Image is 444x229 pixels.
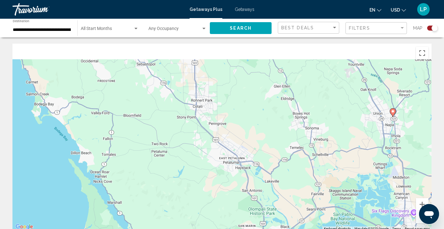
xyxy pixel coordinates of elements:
span: Best Deals [281,25,314,30]
button: Change language [369,5,381,14]
button: Zoom out [416,211,428,223]
span: Map [413,24,422,32]
a: Travorium [12,3,183,16]
span: LP [420,6,427,12]
button: Change currency [391,5,406,14]
span: Search [230,26,252,31]
span: Filters [349,26,370,31]
span: en [369,7,375,12]
mat-select: Sort by [281,25,337,31]
span: USD [391,7,400,12]
button: Filter [345,22,407,35]
a: Getaways [235,7,254,12]
button: User Menu [415,3,432,16]
button: Search [210,22,272,34]
iframe: Button to launch messaging window [419,204,439,224]
a: Getaways Plus [190,7,222,12]
button: Toggle fullscreen view [416,47,428,59]
button: Zoom in [416,198,428,211]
